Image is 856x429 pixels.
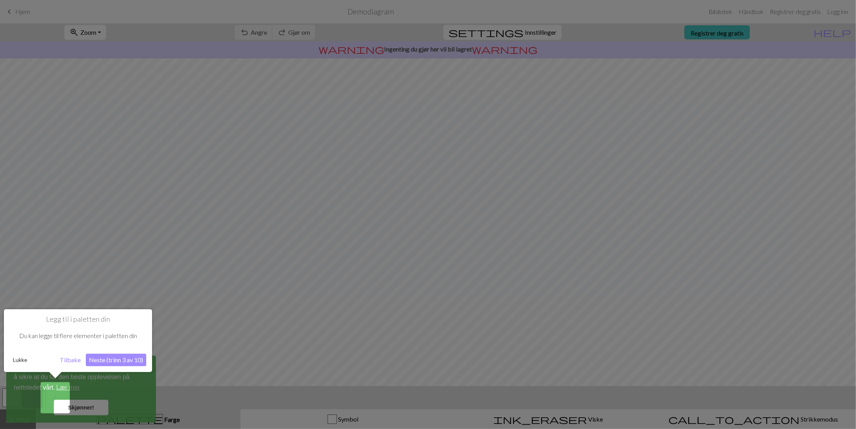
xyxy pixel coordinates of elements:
span: keyboard_arrow_left [5,6,14,17]
button: SettingsInnstillinger [443,25,562,40]
button: Symbol [241,409,446,429]
font: Håndbok [739,8,764,15]
div: informasjonskapselsamtykke [6,356,156,423]
button: Viske [446,409,651,429]
span: warning [472,44,537,55]
a: Registrer deg gratis [684,25,750,40]
button: Lukke [10,354,30,366]
button: Tilbake [57,354,84,366]
span: help [813,27,851,38]
span: highlight_alt [5,414,14,425]
font: Zoom [80,28,96,36]
button: Strikkemodus [651,409,856,429]
button: Zoom [64,25,106,40]
a: Hjem [5,5,30,18]
div: Legg til i paletten din [4,309,152,372]
font: Viske [588,415,603,423]
font: Legg til i paletten din [46,315,110,323]
font: Registrer deg gratis [691,29,744,36]
span: call_to_action [668,414,799,425]
font: Strikkemodus [801,415,838,423]
font: Registrer deg gratis [770,8,821,15]
a: Logg inn [824,4,851,19]
font: Farge [164,416,180,423]
font: Demodiagram [348,7,394,16]
font: Lukke [13,356,27,363]
a: Lær mer om informasjonskapsler [55,382,81,394]
font: Symbol [338,415,358,423]
button: Neste (trinn 3 av 10) [86,354,146,366]
span: zoom_in [69,27,79,38]
font: Hjem [15,8,30,15]
i: Settings [448,28,523,37]
a: Håndbok [735,4,767,19]
font: Bibliotek [709,8,732,15]
a: Bibliotek [705,4,735,19]
font: Neste (trinn 3 av 10) [89,356,143,363]
font: Ingenting du gjør her vil bli lagret [384,45,472,53]
span: settings [448,27,523,38]
a: Registrer deg gratis [767,4,824,19]
span: ink_eraser [493,414,587,425]
span: warning [319,44,384,55]
font: Du kan legge til flere elementer i paletten din [19,332,137,339]
font: Innstillinger [525,28,556,36]
h1: Legg til i paletten din [10,315,146,324]
font: Tilbake [60,356,81,363]
a: avvis informasjonskapselmelding [54,400,108,415]
font: Lær mer [56,384,80,391]
font: Skjønner! [68,404,94,411]
font: Logg inn [827,8,848,15]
